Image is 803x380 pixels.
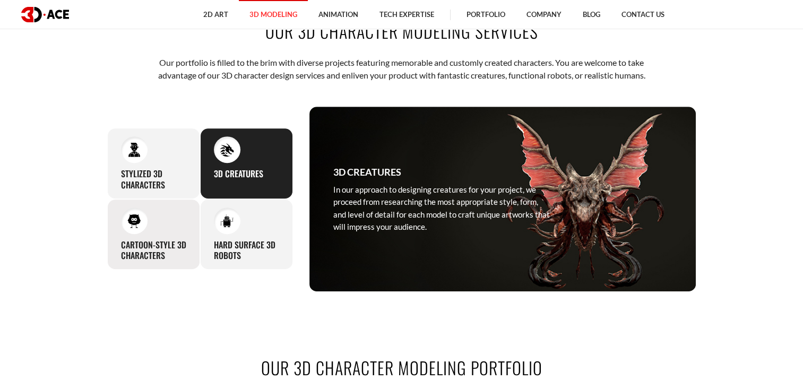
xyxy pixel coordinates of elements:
[220,143,234,157] img: 3D Creatures
[21,7,69,22] img: logo dark
[140,56,663,82] p: Our portfolio is filled to the brim with diverse projects featuring memorable and customly create...
[214,168,263,179] h3: 3D Creatures
[220,213,234,228] img: Hard Surface 3D Robots
[333,165,401,179] h3: 3D Creatures
[333,184,551,234] p: In our approach to designing creatures for your project, we proceed from researching the most app...
[121,168,186,191] h3: Stylized 3D Characters
[127,143,141,157] img: Stylized 3D Characters
[107,19,696,43] h2: OUR 3D CHARACTER MODELING SERVICES
[127,213,141,228] img: Cartoon-Style 3D Characters
[214,239,279,262] h3: Hard Surface 3D Robots
[121,239,186,262] h3: Cartoon-Style 3D Characters
[107,356,696,379] h2: OUR 3D CHARACTER MODELING PORTFOLIO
